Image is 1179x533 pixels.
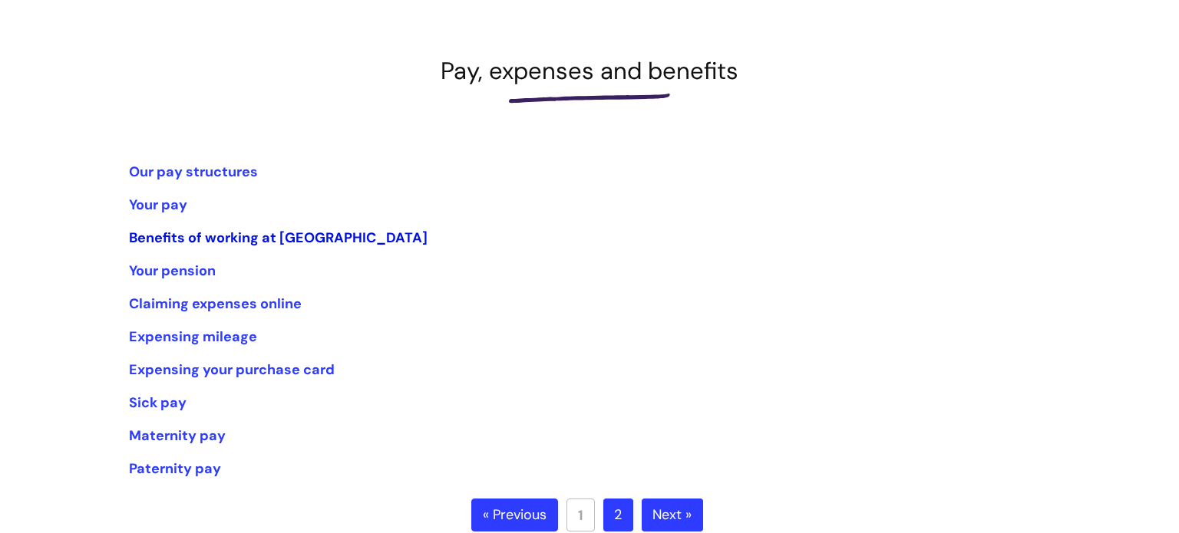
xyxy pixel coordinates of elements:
[129,393,187,412] a: Sick pay
[129,229,428,247] a: Benefits of working at [GEOGRAPHIC_DATA]
[129,57,1050,85] h1: Pay, expenses and benefits
[129,360,335,379] a: Expensing your purchase card
[129,327,257,346] a: Expensing mileage
[471,498,558,532] a: « Previous
[129,196,187,214] a: Your pay
[642,498,703,532] a: Next »
[603,498,633,532] a: 2
[129,426,226,445] a: Maternity pay
[129,459,221,478] a: Paternity pay
[129,163,258,181] a: Our pay structures
[129,294,302,313] a: Claiming expenses online
[566,498,595,531] a: 1
[129,262,216,280] a: Your pension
